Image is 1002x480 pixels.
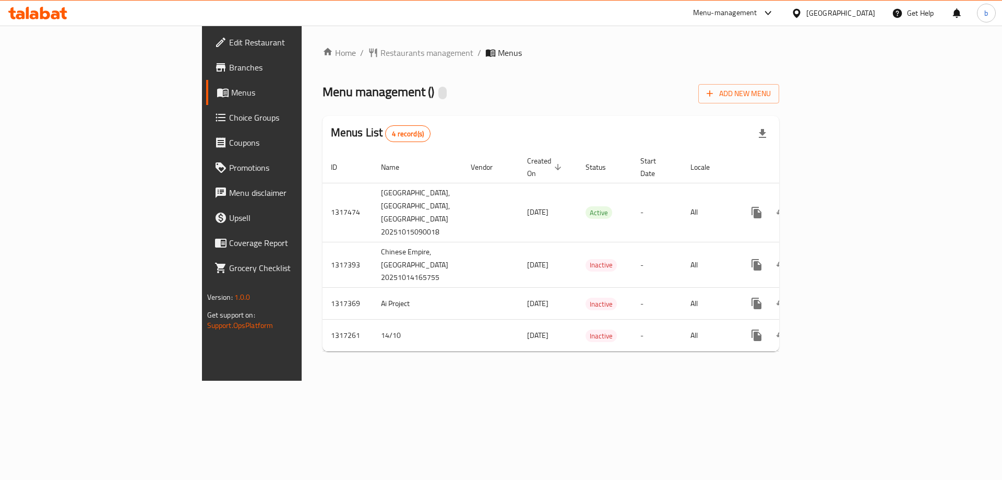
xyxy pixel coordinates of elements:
[206,55,369,80] a: Branches
[331,125,431,142] h2: Menus List
[229,212,361,224] span: Upsell
[368,46,473,59] a: Restaurants management
[373,242,462,288] td: Chinese Empire, [GEOGRAPHIC_DATA] 20251014165755
[632,288,682,320] td: -
[682,183,736,242] td: All
[229,36,361,49] span: Edit Restaurant
[632,242,682,288] td: -
[229,237,361,249] span: Coverage Report
[750,121,775,146] div: Export file
[744,200,769,225] button: more
[381,161,413,173] span: Name
[229,111,361,124] span: Choice Groups
[984,7,988,19] span: b
[586,259,617,271] span: Inactive
[229,61,361,74] span: Branches
[744,291,769,316] button: more
[690,161,723,173] span: Locale
[206,205,369,230] a: Upsell
[206,230,369,255] a: Coverage Report
[206,255,369,280] a: Grocery Checklist
[206,180,369,205] a: Menu disclaimer
[806,7,875,19] div: [GEOGRAPHIC_DATA]
[229,161,361,174] span: Promotions
[527,297,548,310] span: [DATE]
[698,84,779,103] button: Add New Menu
[386,129,430,139] span: 4 record(s)
[207,319,273,332] a: Support.OpsPlatform
[527,155,565,180] span: Created On
[323,46,780,59] nav: breadcrumb
[640,155,670,180] span: Start Date
[586,330,617,342] div: Inactive
[682,242,736,288] td: All
[682,288,736,320] td: All
[234,290,250,304] span: 1.0.0
[206,80,369,105] a: Menus
[769,323,794,348] button: Change Status
[380,46,473,59] span: Restaurants management
[744,323,769,348] button: more
[632,320,682,352] td: -
[373,183,462,242] td: [GEOGRAPHIC_DATA], [GEOGRAPHIC_DATA],[GEOGRAPHIC_DATA] 20251015090018
[207,290,233,304] span: Version:
[231,86,361,99] span: Menus
[632,183,682,242] td: -
[478,46,481,59] li: /
[769,291,794,316] button: Change Status
[586,298,617,310] span: Inactive
[682,320,736,352] td: All
[736,151,853,183] th: Actions
[206,130,369,155] a: Coupons
[323,80,434,103] span: Menu management ( )
[229,186,361,199] span: Menu disclaimer
[586,207,612,219] span: Active
[331,161,351,173] span: ID
[206,155,369,180] a: Promotions
[769,200,794,225] button: Change Status
[207,308,255,322] span: Get support on:
[744,252,769,277] button: more
[527,258,548,272] span: [DATE]
[586,206,612,219] div: Active
[693,7,757,19] div: Menu-management
[586,161,619,173] span: Status
[586,330,617,342] span: Inactive
[206,30,369,55] a: Edit Restaurant
[229,262,361,274] span: Grocery Checklist
[385,125,431,142] div: Total records count
[471,161,506,173] span: Vendor
[323,151,853,352] table: enhanced table
[229,136,361,149] span: Coupons
[373,320,462,352] td: 14/10
[527,329,548,342] span: [DATE]
[527,205,548,219] span: [DATE]
[707,87,771,100] span: Add New Menu
[498,46,522,59] span: Menus
[206,105,369,130] a: Choice Groups
[769,252,794,277] button: Change Status
[373,288,462,320] td: Ai Project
